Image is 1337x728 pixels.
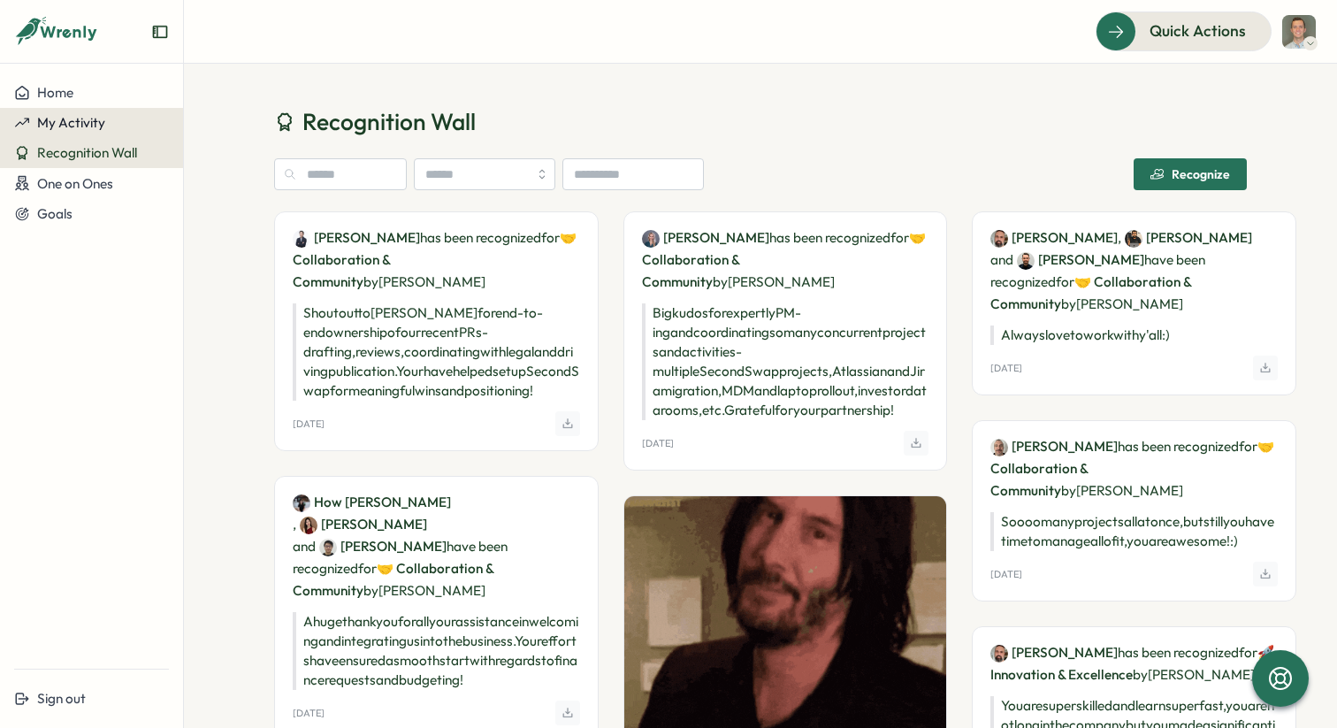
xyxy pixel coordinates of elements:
[990,645,1008,663] img: Andre Meirelles
[293,560,493,599] span: 🤝 Collaboration & Community
[37,205,73,222] span: Goals
[1150,19,1246,42] span: Quick Actions
[642,229,926,290] span: 🤝 Collaboration & Community
[1239,438,1257,455] span: for
[300,517,317,534] img: Lovise Liew
[1118,226,1252,249] span: ,
[990,363,1022,374] p: [DATE]
[37,690,86,707] span: Sign out
[37,144,137,161] span: Recognition Wall
[1017,252,1035,270] img: Andy Mars
[293,229,577,290] span: 🤝 Collaboration & Community
[990,641,1278,686] p: has been recognized by [PERSON_NAME]
[990,250,1013,270] span: and
[37,84,73,101] span: Home
[1282,15,1316,49] img: Milo
[541,229,560,246] span: for
[293,494,310,512] img: How Wei Ni
[293,493,451,512] a: How Wei NiHow [PERSON_NAME]
[1125,230,1142,248] img: Pedro Martins T Costa
[1150,167,1230,181] div: Recognize
[642,230,660,248] img: Sarah Johansson
[990,228,1118,248] a: Andre Meirelles[PERSON_NAME]
[990,435,1278,502] p: has been recognized by [PERSON_NAME]
[1096,11,1272,50] button: Quick Actions
[293,537,316,556] span: and
[642,226,929,293] p: has been recognized by [PERSON_NAME]
[990,438,1274,499] span: 🤝 Collaboration & Community
[293,418,325,430] p: [DATE]
[990,569,1022,580] p: [DATE]
[642,438,674,449] p: [DATE]
[990,326,1278,345] p: Always love to work with y'all :)
[319,539,337,556] img: Philip Wong
[1125,228,1252,248] a: Pedro Martins T Costa[PERSON_NAME]
[37,114,105,131] span: My Activity
[642,303,929,420] p: Big kudos for expertly PM-ing and coordinating so many concurrent projects and activities - multi...
[293,226,580,293] p: has been recognized by [PERSON_NAME]
[293,491,580,602] p: have been recognized by [PERSON_NAME]
[990,512,1278,551] p: Soooo many projects all at once, but still you have time to manage all of it, you are awesome! :)
[300,515,427,534] a: Lovise Liew[PERSON_NAME]
[990,437,1118,456] a: Juliano Lazzarotto[PERSON_NAME]
[1239,644,1257,661] span: for
[37,175,113,192] span: One on Ones
[990,273,1191,312] span: 🤝 Collaboration & Community
[990,230,1008,248] img: Andre Meirelles
[293,228,420,248] a: Albert Kim[PERSON_NAME]
[1134,158,1247,190] button: Recognize
[319,537,447,556] a: Philip Wong[PERSON_NAME]
[1056,273,1074,290] span: for
[293,612,580,690] p: A huge thank you for all your assistance in welcoming and integrating us into the business. Your ...
[293,708,325,719] p: [DATE]
[302,106,476,137] span: Recognition Wall
[293,303,580,401] p: Shoutout to [PERSON_NAME] for end-to-end ownership of our recent PRs - drafting, reviews, coordin...
[1017,250,1144,270] a: Andy Mars[PERSON_NAME]
[990,643,1118,663] a: Andre Meirelles[PERSON_NAME]
[990,439,1008,456] img: Juliano Lazzarotto
[151,23,169,41] button: Expand sidebar
[990,226,1278,315] p: have been recognized by [PERSON_NAME]
[293,230,310,248] img: Albert Kim
[293,513,427,535] span: ,
[890,229,909,246] span: for
[642,228,769,248] a: Sarah Johansson[PERSON_NAME]
[358,560,377,577] span: for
